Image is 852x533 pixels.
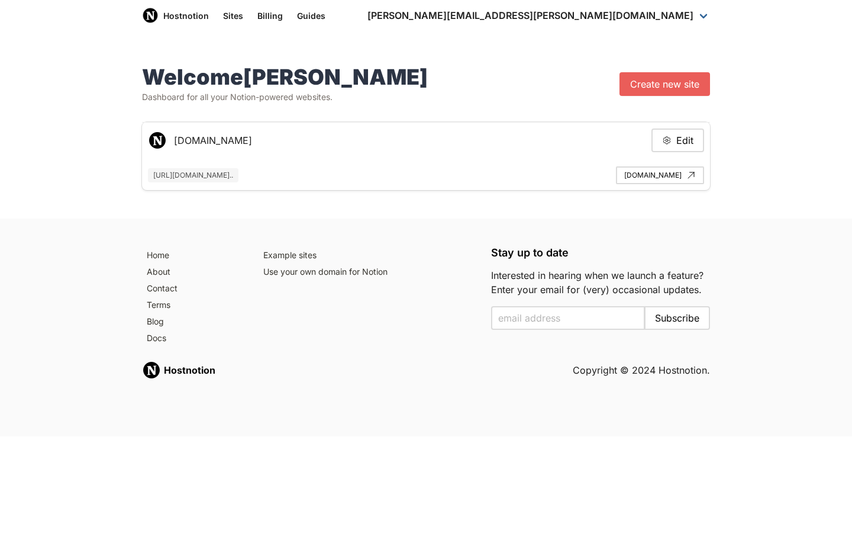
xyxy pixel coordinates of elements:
[174,133,252,147] h5: [DOMAIN_NAME]
[164,364,215,376] strong: Hostnotion
[619,72,710,96] a: Create new site
[142,264,244,280] a: About
[148,131,167,150] img: Favicon for www.mamfp.my
[142,330,244,346] a: Docs
[142,247,244,264] a: Home
[259,247,477,264] a: Example sites
[259,264,477,280] a: Use your own domain for Notion
[142,297,244,313] a: Terms
[142,65,428,89] h1: Welcome [PERSON_NAME]
[142,91,428,103] p: Dashboard for all your Notion-powered websites.
[142,361,161,380] img: Hostnotion logo
[491,247,710,259] h5: Stay up to date
[142,7,159,24] img: Host Notion logo
[573,363,710,377] h5: Copyright © 2024 Hostnotion.
[142,280,244,297] a: Contact
[651,129,704,152] button: Edit
[142,313,244,330] a: Blog
[491,306,645,330] input: Enter your email to subscribe to the email list and be notified when we launch
[148,168,238,182] span: [URL][DOMAIN_NAME]..
[491,268,710,297] p: Interested in hearing when we launch a feature? Enter your email for (very) occasional updates.
[616,166,704,184] a: [DOMAIN_NAME]
[644,306,710,330] button: Subscribe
